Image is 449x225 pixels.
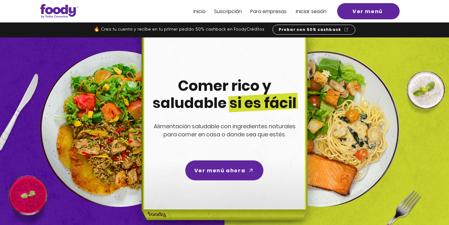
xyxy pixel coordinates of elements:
[185,160,263,180] a: Ver menú ahora
[250,8,256,15] span: Pa
[337,3,400,19] a: Ver menú
[152,76,297,113] span: Comer rico y saludable si es fácil
[194,167,245,174] span: Ver menú ahora
[352,7,383,15] span: Ver menú
[193,9,206,14] a: Inicio
[193,8,206,15] span: Inicio
[256,8,287,15] span: ra empresas
[279,27,342,32] span: Probar con 50% cashback
[296,8,327,15] span: Iniciar sesión
[214,8,242,15] span: Suscripción
[250,9,287,14] a: Para empresas
[296,9,327,14] a: Iniciar sesión
[214,9,242,14] a: Suscripción
[272,25,355,35] a: Probar con 50% cashback
[94,27,264,32] span: 🔥 Crea tu cuenta y recibe en tu primer pedido 50% cashback en FoodyCréditos
[154,122,296,138] span: Alimentación saludable con ingredientes naturales para comer en casa o donde sea que estés.
[40,51,197,207] img: left-dish-compress.png
[40,4,78,18] img: Logo_Foody V2.0.0 (3).png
